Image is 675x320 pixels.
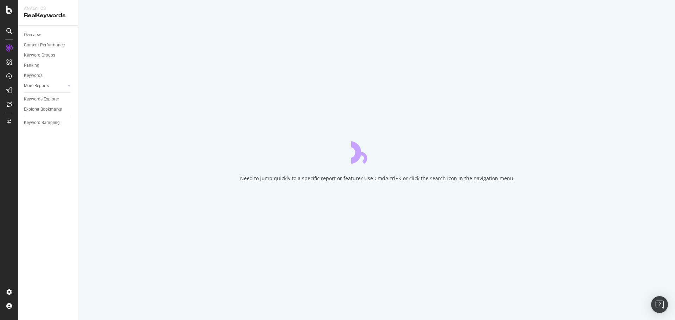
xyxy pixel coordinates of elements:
[24,82,66,90] a: More Reports
[24,119,73,126] a: Keyword Sampling
[24,72,73,79] a: Keywords
[351,138,402,164] div: animation
[24,12,72,20] div: RealKeywords
[24,106,73,113] a: Explorer Bookmarks
[24,62,39,69] div: Ranking
[24,41,65,49] div: Content Performance
[24,52,73,59] a: Keyword Groups
[24,41,73,49] a: Content Performance
[24,31,41,39] div: Overview
[24,96,59,103] div: Keywords Explorer
[24,119,60,126] div: Keyword Sampling
[24,96,73,103] a: Keywords Explorer
[24,82,49,90] div: More Reports
[24,31,73,39] a: Overview
[651,296,668,313] div: Open Intercom Messenger
[24,52,55,59] div: Keyword Groups
[24,106,62,113] div: Explorer Bookmarks
[24,6,72,12] div: Analytics
[24,72,43,79] div: Keywords
[24,62,73,69] a: Ranking
[240,175,513,182] div: Need to jump quickly to a specific report or feature? Use Cmd/Ctrl+K or click the search icon in ...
